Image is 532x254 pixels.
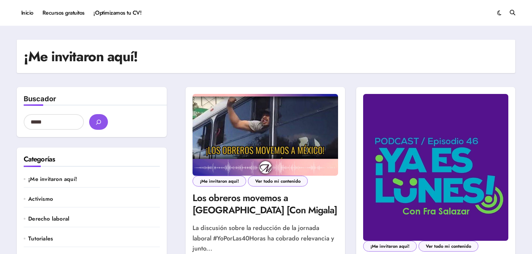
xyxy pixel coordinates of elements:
[24,47,138,66] h1: ¡Me invitaron aquí!
[418,241,478,252] a: Ver todo mi contenido
[193,176,246,186] a: ¡Me invitaron aquí!
[28,215,160,223] a: Derecho laboral
[24,95,56,103] label: Buscador
[38,3,89,22] a: Recursos gratuitos
[28,235,160,243] a: Tutoriales
[28,175,160,183] a: ¡Me invitaron aquí!
[89,114,108,130] button: buscar
[363,241,417,252] a: ¡Me invitaron aquí!
[17,3,38,22] a: Inicio
[193,191,337,217] a: Los obreros movemos a [GEOGRAPHIC_DATA] [Con Migala]
[89,3,146,22] a: ¡Optimizamos tu CV!
[193,223,338,254] p: La discusión sobre la reducción de la jornada laboral #YoPorLas40Horas ha cobrado relevancia y ju...
[24,154,160,164] h2: Categorías
[28,195,160,203] a: Activismo
[248,176,308,186] a: Ver todo mi contenido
